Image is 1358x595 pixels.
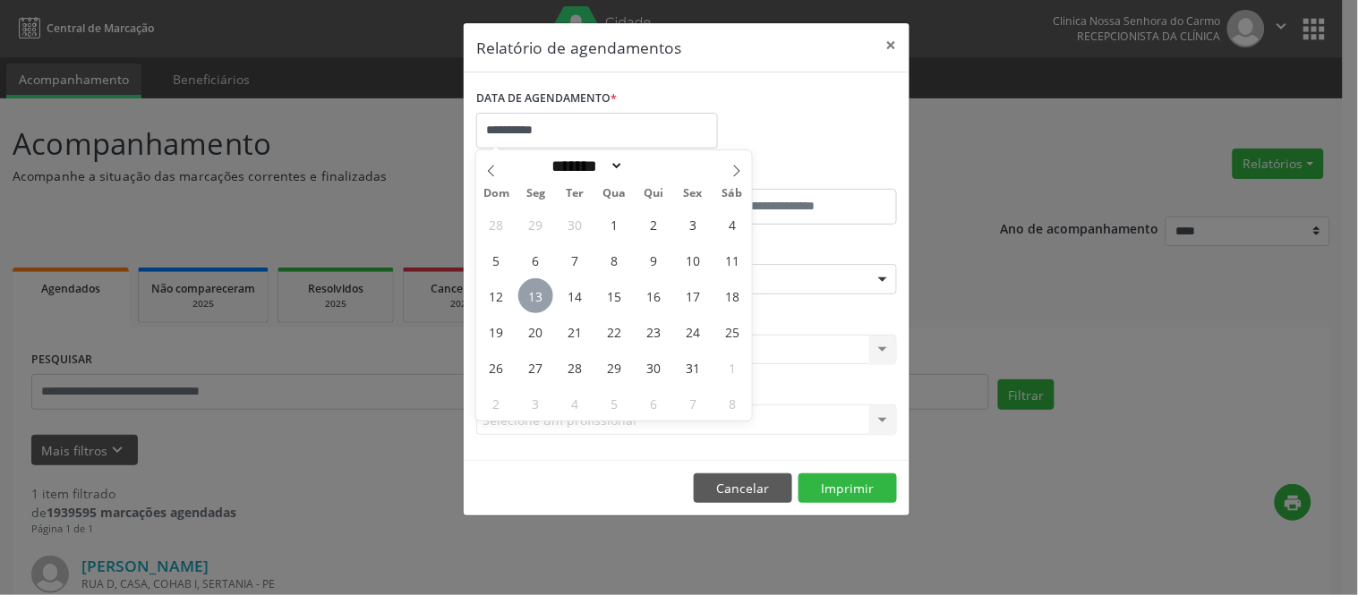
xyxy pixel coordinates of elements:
button: Close [874,23,910,67]
span: Qua [594,188,634,200]
span: Novembro 5, 2025 [597,386,632,421]
span: Novembro 1, 2025 [715,350,750,385]
span: Outubro 1, 2025 [597,207,632,242]
span: Outubro 19, 2025 [479,314,514,349]
span: Outubro 15, 2025 [597,278,632,313]
span: Outubro 26, 2025 [479,350,514,385]
span: Outubro 11, 2025 [715,242,750,277]
span: Outubro 2, 2025 [636,207,671,242]
span: Outubro 8, 2025 [597,242,632,277]
span: Outubro 23, 2025 [636,314,671,349]
select: Month [546,157,625,175]
span: Outubro 12, 2025 [479,278,514,313]
span: Outubro 17, 2025 [676,278,711,313]
span: Outubro 25, 2025 [715,314,750,349]
span: Sex [673,188,713,200]
span: Dom [476,188,516,200]
span: Outubro 24, 2025 [676,314,711,349]
span: Outubro 13, 2025 [518,278,553,313]
span: Outubro 6, 2025 [518,242,553,277]
span: Novembro 7, 2025 [676,386,711,421]
h5: Relatório de agendamentos [476,36,681,59]
span: Sáb [713,188,752,200]
span: Outubro 3, 2025 [676,207,711,242]
button: Cancelar [694,473,792,504]
span: Outubro 7, 2025 [558,242,593,277]
span: Outubro 30, 2025 [636,350,671,385]
label: DATA DE AGENDAMENTO [476,85,617,113]
span: Ter [555,188,594,200]
span: Outubro 27, 2025 [518,350,553,385]
span: Outubro 28, 2025 [558,350,593,385]
span: Novembro 3, 2025 [518,386,553,421]
label: ATÉ [691,161,897,189]
span: Novembro 4, 2025 [558,386,593,421]
span: Seg [516,188,555,200]
span: Outubro 9, 2025 [636,242,671,277]
span: Novembro 6, 2025 [636,386,671,421]
span: Outubro 4, 2025 [715,207,750,242]
span: Qui [634,188,673,200]
span: Outubro 16, 2025 [636,278,671,313]
span: Outubro 31, 2025 [676,350,711,385]
span: Outubro 14, 2025 [558,278,593,313]
span: Setembro 29, 2025 [518,207,553,242]
span: Outubro 29, 2025 [597,350,632,385]
input: Year [624,157,683,175]
span: Outubro 22, 2025 [597,314,632,349]
span: Outubro 21, 2025 [558,314,593,349]
span: Novembro 2, 2025 [479,386,514,421]
span: Outubro 5, 2025 [479,242,514,277]
span: Setembro 30, 2025 [558,207,593,242]
span: Novembro 8, 2025 [715,386,750,421]
span: Outubro 10, 2025 [676,242,711,277]
span: Outubro 20, 2025 [518,314,553,349]
span: Setembro 28, 2025 [479,207,514,242]
button: Imprimir [799,473,897,504]
span: Outubro 18, 2025 [715,278,750,313]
